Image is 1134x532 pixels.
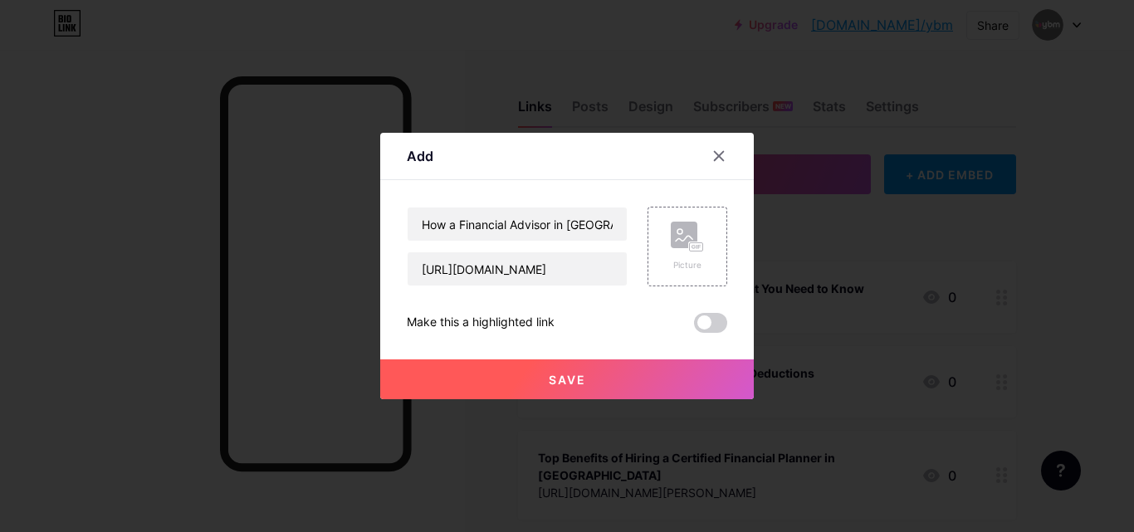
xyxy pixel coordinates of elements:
[407,313,555,333] div: Make this a highlighted link
[549,373,586,387] span: Save
[408,207,627,241] input: Title
[380,359,754,399] button: Save
[671,259,704,271] div: Picture
[408,252,627,286] input: URL
[407,146,433,166] div: Add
